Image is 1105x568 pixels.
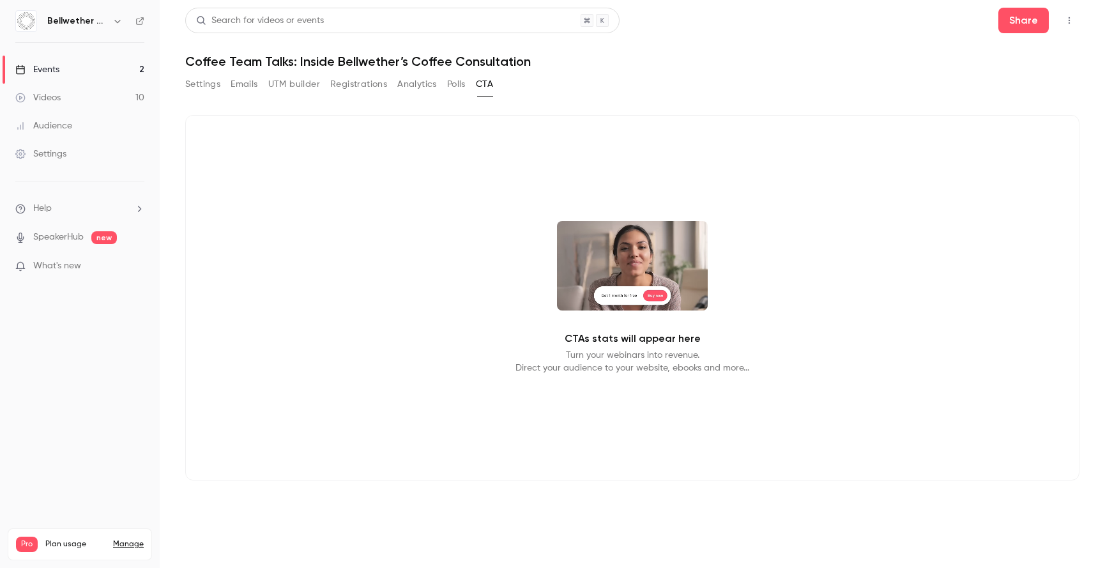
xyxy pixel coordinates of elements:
[565,331,701,346] p: CTAs stats will appear here
[113,539,144,549] a: Manage
[33,259,81,273] span: What's new
[15,148,66,160] div: Settings
[129,261,144,272] iframe: Noticeable Trigger
[515,349,749,374] p: Turn your webinars into revenue. Direct your audience to your website, ebooks and more...
[998,8,1049,33] button: Share
[15,119,72,132] div: Audience
[15,91,61,104] div: Videos
[47,15,107,27] h6: Bellwether Coffee
[185,54,1079,69] h1: Coffee Team Talks: Inside Bellwether’s Coffee Consultation
[268,74,320,95] button: UTM builder
[33,202,52,215] span: Help
[16,11,36,31] img: Bellwether Coffee
[397,74,437,95] button: Analytics
[447,74,466,95] button: Polls
[231,74,257,95] button: Emails
[15,63,59,76] div: Events
[196,14,324,27] div: Search for videos or events
[476,74,493,95] button: CTA
[33,231,84,244] a: SpeakerHub
[91,231,117,244] span: new
[15,202,144,215] li: help-dropdown-opener
[185,74,220,95] button: Settings
[45,539,105,549] span: Plan usage
[330,74,387,95] button: Registrations
[16,537,38,552] span: Pro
